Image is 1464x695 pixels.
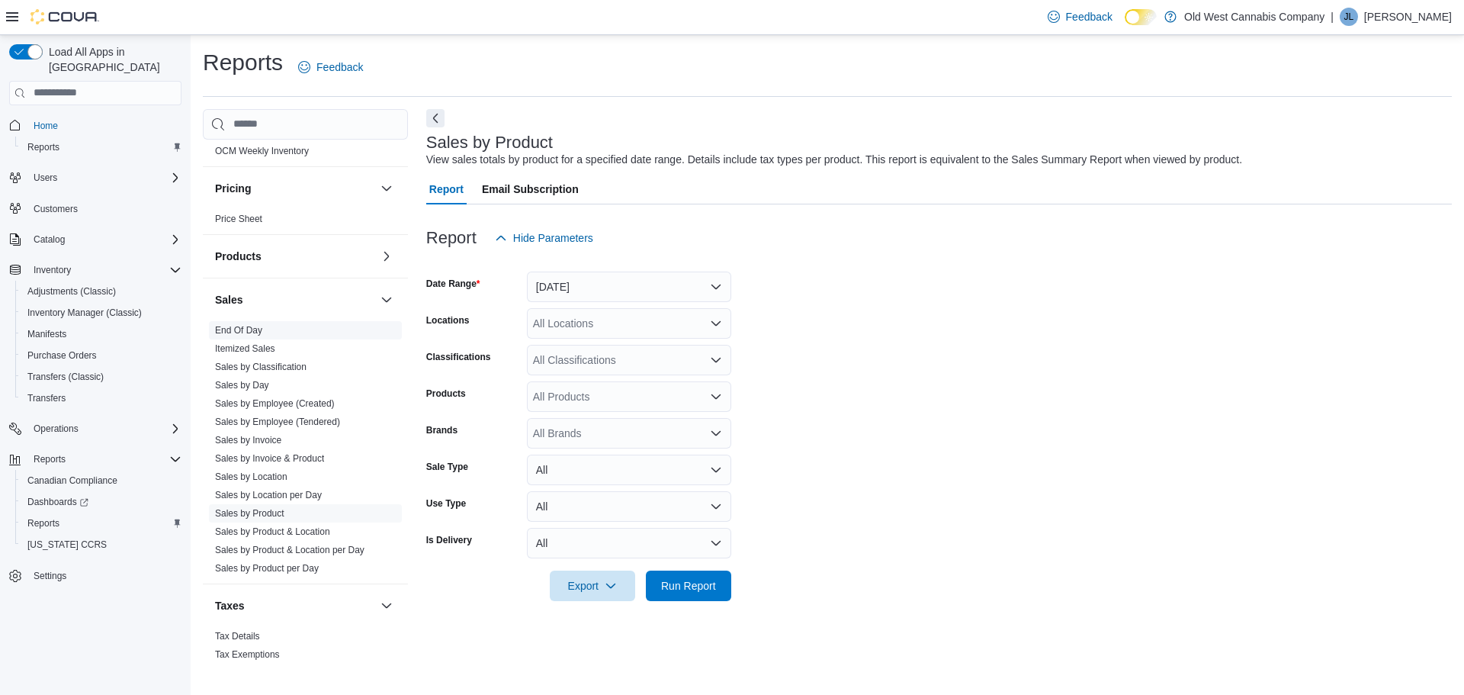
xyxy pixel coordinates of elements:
span: Run Report [661,578,716,594]
a: Sales by Classification [215,362,307,372]
h3: Pricing [215,181,251,196]
span: Inventory Manager (Classic) [21,304,181,322]
span: Price Sheet [215,213,262,225]
a: Tax Details [215,631,260,642]
a: Itemized Sales [215,343,275,354]
label: Brands [426,424,457,436]
span: Dashboards [21,493,181,511]
a: Sales by Product [215,508,284,519]
span: Sales by Product [215,507,284,520]
button: Inventory [3,259,188,281]
a: Canadian Compliance [21,471,124,490]
span: Settings [34,570,66,582]
button: [US_STATE] CCRS [15,534,188,555]
button: All [527,455,731,485]
a: Feedback [1042,2,1119,32]
button: Manifests [15,323,188,345]
span: Canadian Compliance [27,475,117,487]
span: Manifests [27,328,66,340]
span: Sales by Employee (Created) [215,397,335,410]
a: Sales by Product & Location [215,526,330,537]
p: [PERSON_NAME] [1364,8,1452,26]
span: Reports [27,141,59,153]
button: Settings [3,565,188,587]
a: Sales by Employee (Tendered) [215,417,340,427]
span: Sales by Product & Location [215,526,330,538]
button: Inventory Manager (Classic) [15,302,188,323]
h1: Reports [203,47,283,78]
span: Purchase Orders [27,349,97,362]
span: Inventory Manager (Classic) [27,307,142,319]
a: Transfers [21,389,72,407]
a: Manifests [21,325,72,343]
a: Dashboards [21,493,95,511]
span: Feedback [1066,9,1112,24]
button: Customers [3,198,188,220]
label: Locations [426,314,470,327]
a: Settings [27,567,72,585]
a: Sales by Product per Day [215,563,319,574]
span: Sales by Location [215,471,287,483]
span: Users [27,169,181,187]
span: Tax Details [215,630,260,642]
a: Sales by Employee (Created) [215,398,335,409]
button: Sales [215,292,374,307]
label: Is Delivery [426,534,472,546]
span: End Of Day [215,324,262,336]
a: Reports [21,138,66,156]
span: Catalog [27,230,181,249]
a: [US_STATE] CCRS [21,536,113,554]
a: Transfers (Classic) [21,368,110,386]
span: Sales by Location per Day [215,489,322,501]
button: Hide Parameters [489,223,599,253]
button: All [527,491,731,522]
button: Reports [27,450,72,468]
span: Transfers [27,392,66,404]
button: Open list of options [710,391,722,403]
button: Users [3,167,188,188]
div: Taxes [203,627,408,670]
button: Home [3,114,188,137]
span: Home [27,116,181,135]
button: Reports [3,449,188,470]
button: Reports [15,513,188,534]
span: Purchase Orders [21,346,181,365]
div: Pricing [203,210,408,234]
button: Catalog [3,229,188,250]
a: Customers [27,200,84,218]
button: Next [426,109,445,127]
a: Feedback [292,52,369,82]
a: Dashboards [15,491,188,513]
span: Dashboards [27,496,88,508]
a: Home [27,117,64,135]
span: Load All Apps in [GEOGRAPHIC_DATA] [43,44,181,75]
button: All [527,528,731,558]
img: Cova [30,9,99,24]
span: Sales by Invoice & Product [215,452,324,465]
span: Catalog [34,233,65,246]
a: Sales by Day [215,380,269,391]
nav: Complex example [9,108,181,627]
div: View sales totals by product for a specified date range. Details include tax types per product. T... [426,152,1242,168]
a: Tax Exemptions [215,649,280,660]
label: Date Range [426,278,480,290]
a: Inventory Manager (Classic) [21,304,148,322]
button: Operations [27,420,85,438]
span: Canadian Compliance [21,471,181,490]
a: Price Sheet [215,214,262,224]
button: Users [27,169,63,187]
button: Catalog [27,230,71,249]
span: Users [34,172,57,184]
span: [US_STATE] CCRS [27,539,107,551]
a: Sales by Location [215,471,287,482]
button: Canadian Compliance [15,470,188,491]
span: Customers [27,199,181,218]
span: Transfers [21,389,181,407]
a: Sales by Product & Location per Day [215,545,364,555]
button: Transfers [15,388,188,409]
span: JL [1344,8,1354,26]
span: Manifests [21,325,181,343]
span: Settings [27,566,181,585]
span: Reports [34,453,66,465]
span: Report [429,174,464,204]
